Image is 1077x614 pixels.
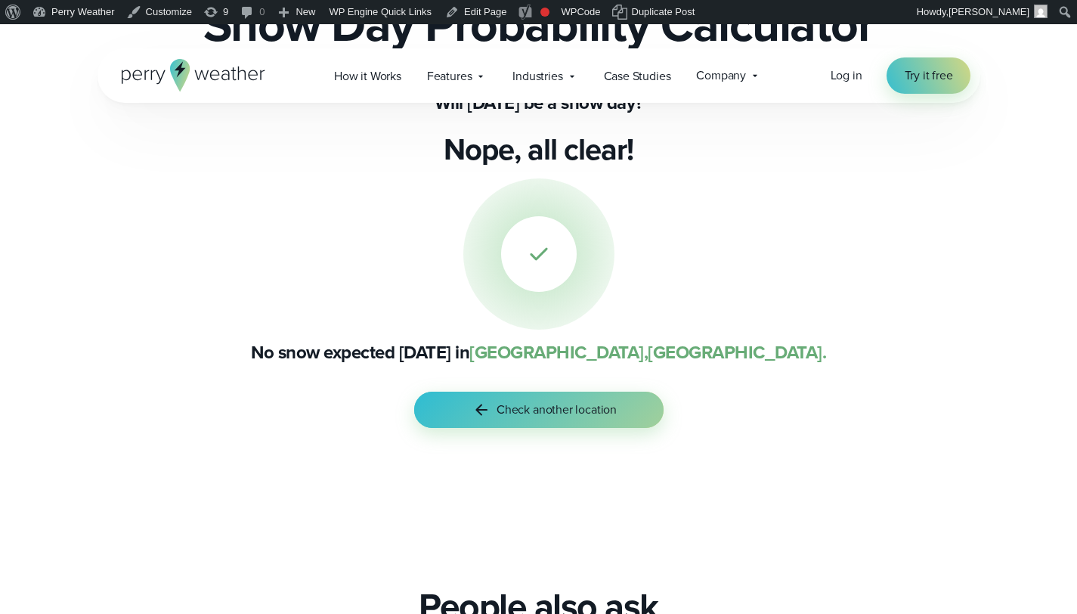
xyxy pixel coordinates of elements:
[321,60,414,91] a: How it Works
[512,67,562,85] span: Industries
[887,57,971,94] a: Try it free
[949,6,1029,17] span: [PERSON_NAME]
[444,132,633,168] p: Nope, all clear!
[334,67,401,85] span: How it Works
[173,91,905,115] h1: Will [DATE] be a snow day?
[427,67,472,85] span: Features
[696,67,746,85] span: Company
[540,8,549,17] div: Needs improvement
[414,392,664,428] button: Check another location
[831,67,862,84] span: Log in
[604,67,671,85] span: Case Studies
[905,67,953,85] span: Try it free
[591,60,684,91] a: Case Studies
[831,67,862,85] a: Log in
[497,401,617,419] span: Check another location
[173,340,905,364] p: No snow expected [DATE] in
[469,339,826,366] span: [GEOGRAPHIC_DATA] , [GEOGRAPHIC_DATA] .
